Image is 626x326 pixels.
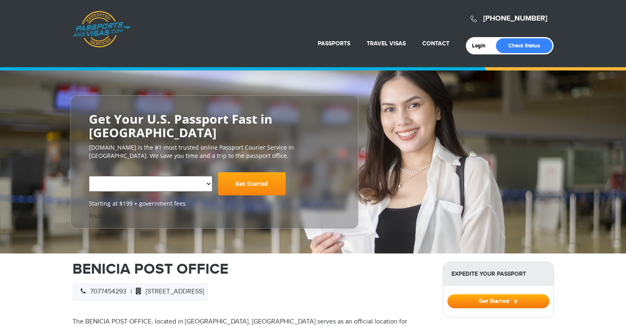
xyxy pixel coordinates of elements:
[496,38,552,53] a: Check Status
[89,212,116,220] a: Trustpilot
[472,42,491,49] a: Login
[89,112,340,139] h2: Get Your U.S. Passport Fast in [GEOGRAPHIC_DATA]
[132,288,204,296] span: [STREET_ADDRESS]
[483,14,547,23] a: [PHONE_NUMBER]
[72,262,431,277] h1: BENICIA POST OFFICE
[89,199,340,208] span: Starting at $199 + government fees
[318,40,350,47] a: Passports
[73,11,131,48] a: Passports & [DOMAIN_NAME]
[89,143,340,160] p: [DOMAIN_NAME] is the #1 most trusted online Passport Courier Service in [GEOGRAPHIC_DATA]. We sav...
[422,40,449,47] a: Contact
[218,172,286,195] a: Get Started
[72,283,208,301] div: |
[443,262,554,286] strong: Expedite Your Passport
[447,298,549,304] a: Get Started
[367,40,406,47] a: Travel Visas
[447,294,549,308] button: Get Started
[77,288,126,296] span: 7077454293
